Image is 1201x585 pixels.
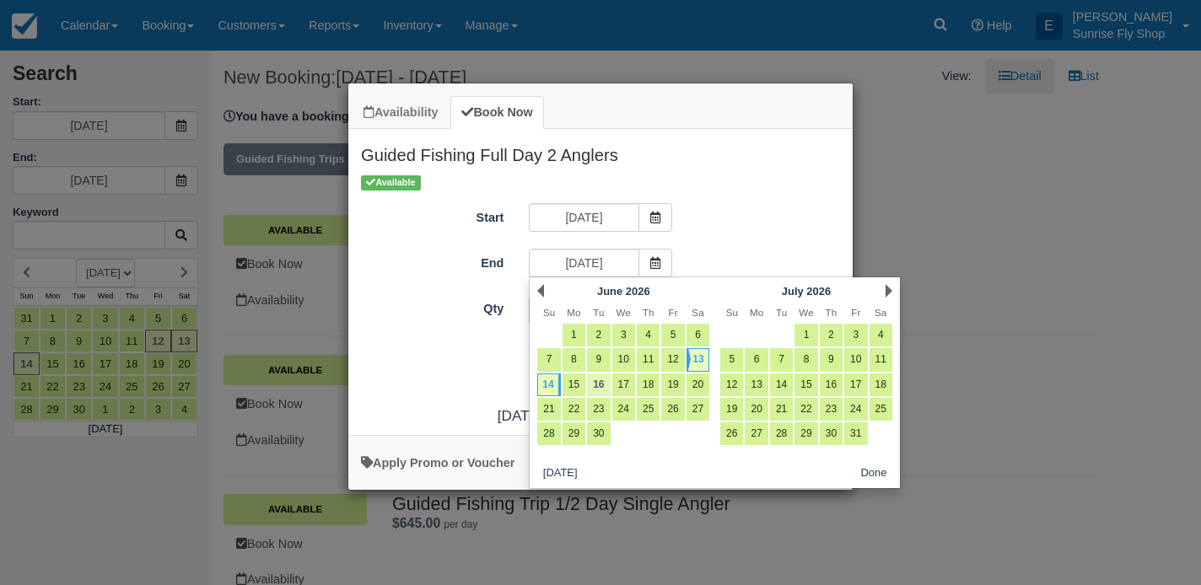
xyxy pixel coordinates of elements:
[612,348,635,371] a: 10
[687,348,709,371] a: 13
[720,373,743,396] a: 12
[886,284,892,298] a: Next
[361,456,514,470] a: Apply Voucher
[661,373,684,396] a: 19
[348,405,853,427] div: [DATE] - [DATE]:
[844,398,867,421] a: 24
[612,324,635,346] a: 3
[844,422,867,445] a: 31
[794,398,817,421] a: 22
[348,249,516,272] label: End
[612,373,635,396] a: 17
[543,307,555,318] span: Sunday
[597,285,622,298] span: June
[826,307,837,318] span: Thursday
[687,398,709,421] a: 27
[692,307,703,318] span: Saturday
[567,307,580,318] span: Monday
[348,129,853,173] h2: Guided Fishing Full Day 2 Anglers
[563,422,585,445] a: 29
[637,373,660,396] a: 18
[637,348,660,371] a: 11
[348,129,853,427] div: Item Modal
[870,324,892,346] a: 4
[353,96,449,129] a: Availability
[587,324,610,346] a: 2
[537,422,560,445] a: 28
[870,348,892,371] a: 11
[348,294,516,318] label: Qty
[844,373,867,396] a: 17
[820,348,843,371] a: 9
[745,398,767,421] a: 20
[617,307,631,318] span: Wednesday
[870,373,892,396] a: 18
[820,422,843,445] a: 30
[820,373,843,396] a: 16
[875,307,886,318] span: Saturday
[782,285,804,298] span: July
[770,373,793,396] a: 14
[794,324,817,346] a: 1
[870,398,892,421] a: 25
[563,348,585,371] a: 8
[537,398,560,421] a: 21
[770,422,793,445] a: 28
[687,324,709,346] a: 6
[844,324,867,346] a: 3
[450,96,543,129] a: Book Now
[851,307,860,318] span: Friday
[820,398,843,421] a: 23
[537,348,560,371] a: 7
[745,348,767,371] a: 6
[587,422,610,445] a: 30
[794,348,817,371] a: 8
[745,422,767,445] a: 27
[669,307,678,318] span: Friday
[587,398,610,421] a: 23
[720,348,743,371] a: 5
[799,307,813,318] span: Wednesday
[661,348,684,371] a: 12
[806,285,831,298] span: 2026
[643,307,654,318] span: Thursday
[726,307,738,318] span: Sunday
[661,398,684,421] a: 26
[563,324,585,346] a: 1
[637,398,660,421] a: 25
[626,285,650,298] span: 2026
[587,373,610,396] a: 16
[637,324,660,346] a: 4
[844,348,867,371] a: 10
[794,422,817,445] a: 29
[612,398,635,421] a: 24
[563,373,585,396] a: 15
[587,348,610,371] a: 9
[361,175,421,190] span: Available
[720,398,743,421] a: 19
[348,203,516,227] label: Start
[750,307,763,318] span: Monday
[854,463,894,484] button: Done
[593,307,604,318] span: Tuesday
[770,398,793,421] a: 21
[745,373,767,396] a: 13
[720,422,743,445] a: 26
[770,348,793,371] a: 7
[794,373,817,396] a: 15
[563,398,585,421] a: 22
[776,307,787,318] span: Tuesday
[687,373,709,396] a: 20
[537,373,560,396] a: 14
[820,324,843,346] a: 2
[536,463,584,484] button: [DATE]
[661,324,684,346] a: 5
[537,284,544,298] a: Prev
